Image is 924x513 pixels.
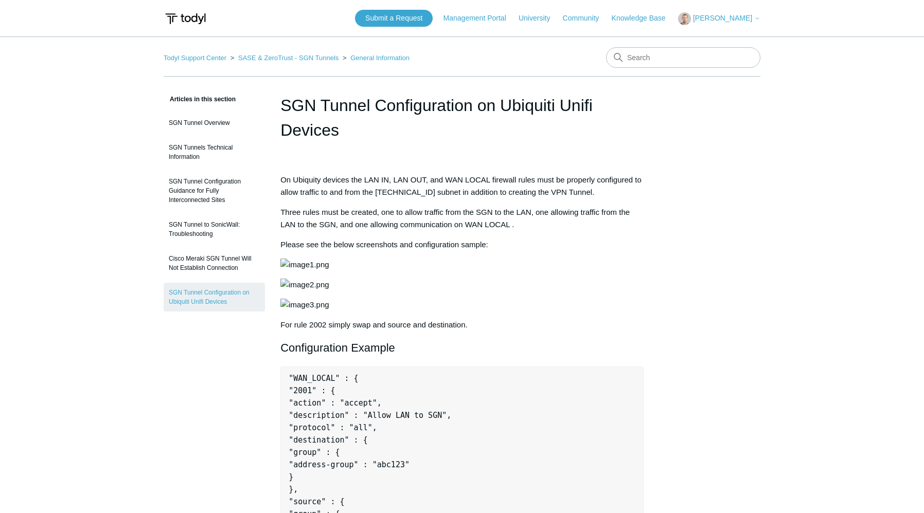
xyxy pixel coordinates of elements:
[289,497,344,506] span: "source" : {
[693,14,752,22] span: [PERSON_NAME]
[280,240,488,249] span: Please see the below screenshots and configuration sample:
[289,472,293,482] span: }
[280,341,395,354] span: Configuration Example
[164,283,265,312] a: SGN Tunnel Configuration on Ubiquiti Unifi Devices
[289,448,340,457] span: "group" : {
[289,411,451,420] span: "description" : "Allow LAN to SGN",
[164,249,265,278] a: Cisco Meraki SGN Tunnel Will Not Establish Connection
[164,138,265,167] a: SGN Tunnels Technical Information
[164,113,265,133] a: SGN Tunnel Overview
[280,299,329,311] img: image3.png
[350,54,410,62] a: General Information
[289,485,298,494] span: },
[164,54,228,62] li: Todyl Support Center
[289,435,368,445] span: "destination" : {
[355,10,433,27] a: Submit a Request
[164,96,236,103] span: Articles in this section
[280,259,329,271] img: image1.png
[606,47,760,68] input: Search
[280,208,630,229] span: Three rules must be created, one to allow traffic from the SGN to the LAN, one allowing traffic f...
[164,172,265,210] a: SGN Tunnel Configuration Guidance for Fully Interconnected Sites
[289,460,410,469] span: "address-group" : "abc123"
[443,13,517,24] a: Management Portal
[280,175,642,196] span: On Ubiquity devices the LAN IN, LAN OUT, and WAN LOCAL firewall rules must be properly configured...
[289,386,335,395] span: "2001" : {
[563,13,610,24] a: Community
[289,374,358,383] span: "WAN_LOCAL" : {
[238,54,339,62] a: SASE & ZeroTrust - SGN Tunnels
[164,9,207,28] img: Todyl Support Center Help Center home page
[280,320,468,329] span: For rule 2002 simply swap and source and destination.
[519,13,560,24] a: University
[164,215,265,244] a: SGN Tunnel to SonicWall: Troubleshooting
[341,54,410,62] li: General Information
[280,279,329,291] img: image2.png
[289,423,377,432] span: "protocol" : "all",
[280,93,644,142] h1: SGN Tunnel Configuration on Ubiquiti Unifi Devices
[164,54,226,62] a: Todyl Support Center
[678,12,760,25] button: [PERSON_NAME]
[289,398,382,408] span: "action" : "accept",
[228,54,341,62] li: SASE & ZeroTrust - SGN Tunnels
[612,13,676,24] a: Knowledge Base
